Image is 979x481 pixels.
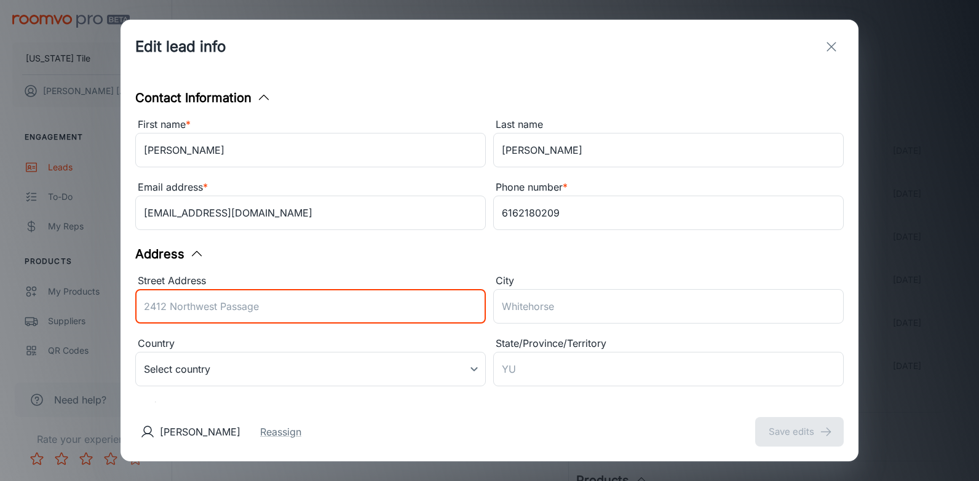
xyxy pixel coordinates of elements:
[135,133,486,167] input: John
[493,196,844,230] input: +1 439-123-4567
[135,399,486,415] div: ZIP/Postal code
[135,336,486,352] div: Country
[819,34,844,59] button: exit
[493,133,844,167] input: Doe
[135,352,486,386] div: Select country
[260,424,301,439] button: Reassign
[135,36,226,58] h1: Edit lead info
[493,273,844,289] div: City
[135,180,486,196] div: Email address
[135,89,271,107] button: Contact Information
[160,424,240,439] p: [PERSON_NAME]
[135,289,486,324] input: 2412 Northwest Passage
[135,245,204,263] button: Address
[493,336,844,352] div: State/Province/Territory
[493,180,844,196] div: Phone number
[493,117,844,133] div: Last name
[493,289,844,324] input: Whitehorse
[135,117,486,133] div: First name
[135,273,486,289] div: Street Address
[493,352,844,386] input: YU
[135,196,486,230] input: myname@example.com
